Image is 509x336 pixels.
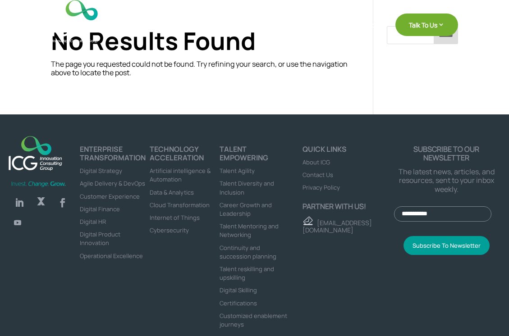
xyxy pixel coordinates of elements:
a: Contact Us [303,171,333,179]
a: Follow on LinkedIn [10,194,28,212]
a: Cybersecurity [150,226,189,234]
a: Talent reskilling and upskilling [220,265,274,282]
iframe: Chat Widget [464,293,509,336]
a: Continuity and succession planning [220,244,276,260]
p: The page you requested could not be found. Try refining your search, or use the navigation above ... [51,60,351,77]
h4: TECHNOLOGY ACCELERATION [150,145,220,166]
img: Invest-Change-Grow-Green [10,181,67,187]
a: Certifications [220,299,257,307]
h4: ENTERPRISE TRANSFORMATION [80,145,150,166]
button: Subscribe To Newsletter [404,236,490,255]
a: Services [264,20,305,43]
a: Privacy Policy [303,183,340,191]
h4: Quick links [303,145,394,158]
a: Follow on Youtube [10,215,25,230]
a: Agile Delivery & DevOps [80,179,145,187]
a: About [367,22,384,43]
a: Operational Excellence [80,252,143,260]
a: Internet of Things [150,213,200,222]
img: email - ICG [303,216,313,225]
a: Talent Mentoring and Networking [220,222,279,239]
a: Follow on X [32,194,50,212]
p: Partner with us! [303,202,394,211]
p: Subscribe to our newsletter [394,145,499,162]
a: Digital Finance [80,205,120,213]
a: Career Growth and Leadership [220,201,272,218]
a: Talk To Us [395,14,458,36]
a: Digital Product Innovation [80,230,120,247]
a: [EMAIL_ADDRESS][DOMAIN_NAME] [303,218,372,235]
h1: No Results Found [51,26,351,60]
a: Insights [316,20,355,43]
a: Digital HR [80,218,106,226]
a: Data & Analytics [150,188,194,196]
a: Digital Strategy [80,167,122,175]
a: logo_footer [5,132,67,176]
h4: Talent Empowering [220,145,289,166]
a: Artificial intelligence & Automation [150,167,211,183]
a: Talent Diversity and Inclusion [220,179,274,196]
img: ICG-new logo (1) [5,132,67,174]
a: Digital Skilling [220,286,257,294]
a: Follow on Facebook [54,194,72,212]
a: Customer Experience [80,192,140,200]
p: The latest news, articles, and resources, sent to your inbox weekly. [394,168,499,194]
a: Customized enablement journeys [220,312,287,328]
a: Cloud Transformation [150,201,210,209]
span: Subscribe To Newsletter [413,241,481,250]
a: About ICG [303,158,330,166]
a: Talent Agility [220,167,255,175]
